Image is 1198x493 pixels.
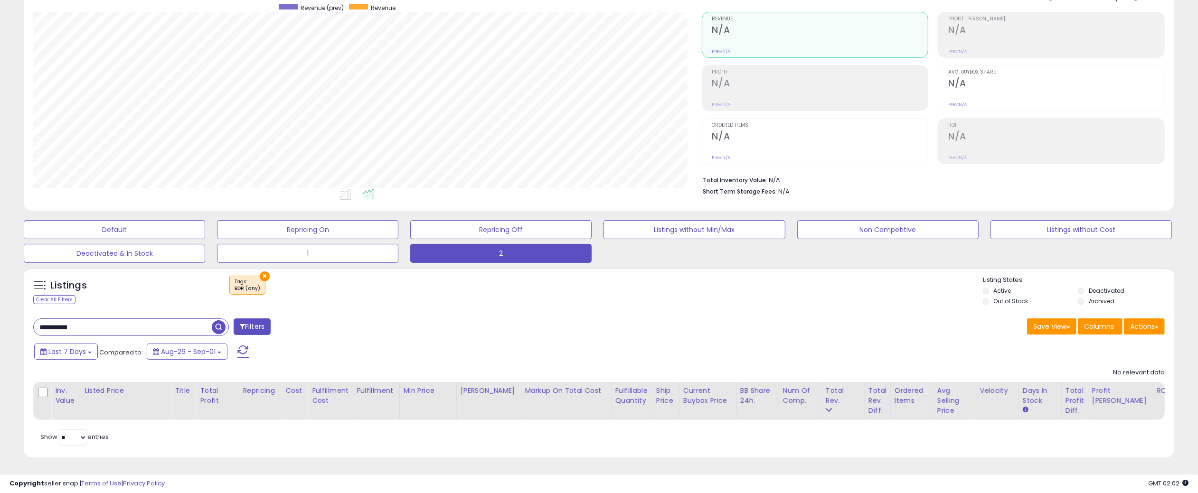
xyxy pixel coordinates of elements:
[147,344,227,360] button: Aug-26 - Sep-01
[712,25,928,37] h2: N/A
[779,187,790,196] span: N/A
[81,479,122,488] a: Terms of Use
[1092,386,1149,406] div: Profit [PERSON_NAME]
[990,220,1172,239] button: Listings without Cost
[285,386,304,396] div: Cost
[703,176,768,184] b: Total Inventory Value:
[948,123,1164,128] span: ROI
[1113,368,1165,377] div: No relevant data
[1124,318,1165,335] button: Actions
[50,279,87,292] h5: Listings
[9,479,165,488] div: seller snap | |
[34,344,98,360] button: Last 7 Days
[1023,386,1057,406] div: Days In Stock
[615,386,648,406] div: Fulfillable Quantity
[24,244,205,263] button: Deactivated & In Stock
[868,386,887,416] div: Total Rev. Diff.
[604,220,785,239] button: Listings without Min/Max
[937,386,972,416] div: Avg Selling Price
[948,155,967,160] small: Prev: N/A
[461,386,517,396] div: [PERSON_NAME]
[948,25,1164,37] h2: N/A
[161,347,216,356] span: Aug-26 - Sep-01
[1089,297,1114,305] label: Archived
[826,386,860,406] div: Total Rev.
[948,70,1164,75] span: Avg. Buybox Share
[948,17,1164,22] span: Profit [PERSON_NAME]
[40,432,109,441] span: Show: entries
[656,386,675,406] div: Ship Price
[525,386,607,396] div: Markup on Total Cost
[983,276,1174,285] p: Listing States:
[404,386,453,396] div: Min Price
[980,386,1015,396] div: Velocity
[301,4,344,12] span: Revenue (prev)
[357,386,395,396] div: Fulfillment
[1066,386,1084,416] div: Total Profit Diff.
[1148,479,1189,488] span: 2025-09-9 02:02 GMT
[703,187,777,195] b: Short Term Storage Fees:
[55,386,76,406] div: Inv. value
[1023,406,1028,414] small: Days In Stock.
[994,297,1028,305] label: Out of Stock
[948,131,1164,144] h2: N/A
[1089,287,1124,295] label: Deactivated
[521,382,611,420] th: The percentage added to the cost of goods (COGS) that forms the calculator for Min & Max prices.
[260,271,270,281] button: ×
[712,155,731,160] small: Prev: N/A
[33,295,75,304] div: Clear All Filters
[712,48,731,54] small: Prev: N/A
[712,17,928,22] span: Revenue
[712,78,928,91] h2: N/A
[123,479,165,488] a: Privacy Policy
[994,287,1011,295] label: Active
[740,386,775,406] div: BB Share 24h.
[371,4,396,12] span: Revenue
[895,386,929,406] div: Ordered Items
[410,220,592,239] button: Repricing Off
[243,386,277,396] div: Repricing
[235,285,260,292] div: BDR (any)
[48,347,86,356] span: Last 7 Days
[24,220,205,239] button: Default
[712,70,928,75] span: Profit
[712,131,928,144] h2: N/A
[797,220,979,239] button: Non Competitive
[312,386,349,406] div: Fulfillment Cost
[948,102,967,107] small: Prev: N/A
[703,174,1158,185] li: N/A
[712,123,928,128] span: Ordered Items
[1084,322,1114,331] span: Columns
[410,244,592,263] button: 2
[948,48,967,54] small: Prev: N/A
[712,102,731,107] small: Prev: N/A
[9,479,44,488] strong: Copyright
[175,386,192,396] div: Title
[217,220,398,239] button: Repricing On
[235,278,260,292] span: Tags :
[234,318,271,335] button: Filters
[1078,318,1123,335] button: Columns
[200,386,235,406] div: Total Profit
[85,386,167,396] div: Listed Price
[948,78,1164,91] h2: N/A
[683,386,732,406] div: Current Buybox Price
[1157,386,1191,396] div: ROI
[99,348,143,357] span: Compared to:
[783,386,818,406] div: Num of Comp.
[1027,318,1076,335] button: Save View
[217,244,398,263] button: 1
